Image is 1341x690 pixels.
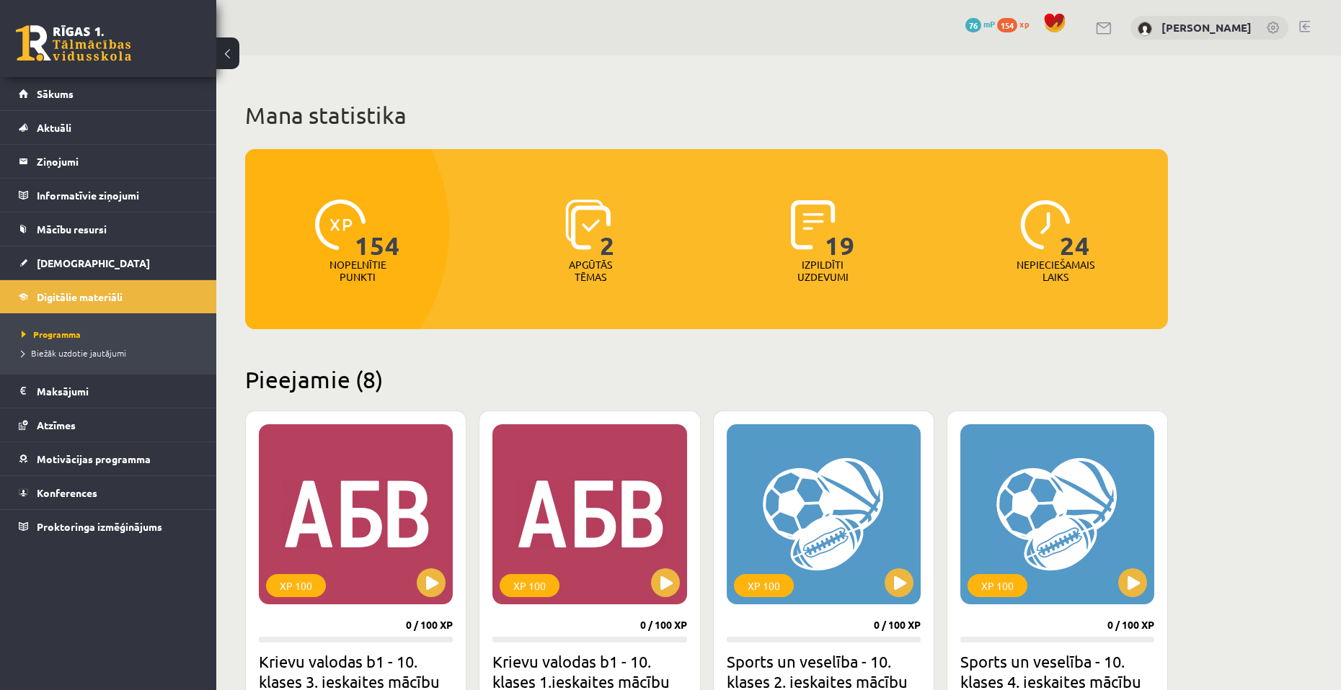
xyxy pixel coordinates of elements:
[355,200,400,259] span: 154
[600,200,615,259] span: 2
[500,574,559,597] div: XP 100
[19,77,198,110] a: Sākums
[1161,20,1252,35] a: [PERSON_NAME]
[19,111,198,144] a: Aktuāli
[37,179,198,212] legend: Informatīvie ziņojumi
[19,375,198,408] a: Maksājumi
[19,280,198,313] a: Digitālie materiāli
[22,347,126,359] span: Biežāk uzdotie jautājumi
[19,476,198,509] a: Konferences
[968,574,1027,597] div: XP 100
[825,200,855,259] span: 19
[245,365,1168,393] h2: Pieejamie (8)
[997,18,1017,32] span: 154
[965,18,981,32] span: 76
[22,328,81,340] span: Programma
[19,510,198,543] a: Proktoringa izmēģinājums
[329,259,386,283] p: Nopelnītie punkti
[37,290,123,303] span: Digitālie materiāli
[965,18,995,30] a: 76 mP
[19,408,198,442] a: Atzīmes
[266,574,326,597] div: XP 100
[37,121,71,134] span: Aktuāli
[983,18,995,30] span: mP
[37,418,76,431] span: Atzīmes
[37,87,74,100] span: Sākums
[22,328,202,341] a: Programma
[16,25,131,61] a: Rīgas 1. Tālmācības vidusskola
[37,375,198,408] legend: Maksājumi
[19,145,198,178] a: Ziņojumi
[19,212,198,246] a: Mācību resursi
[1020,200,1071,250] img: icon-clock-7be60019b62300814b6bd22b8e044499b485619524d84068768e800edab66f18.svg
[562,259,619,283] p: Apgūtās tēmas
[734,574,794,597] div: XP 100
[19,179,198,212] a: Informatīvie ziņojumi
[19,442,198,475] a: Motivācijas programma
[37,256,150,269] span: [DEMOGRAPHIC_DATA]
[37,452,151,465] span: Motivācijas programma
[37,486,97,499] span: Konferences
[19,246,198,279] a: [DEMOGRAPHIC_DATA]
[315,200,366,250] img: icon-xp-0682a9bc20223a9ccc6f5883a126b849a74cddfe5390d2b41b4391c66f2066e7.svg
[22,346,202,359] a: Biežāk uzdotie jautājumi
[37,145,198,178] legend: Ziņojumi
[37,223,107,236] span: Mācību resursi
[1060,200,1090,259] span: 24
[791,200,836,250] img: icon-completed-tasks-ad58ae20a441b2904462921112bc710f1caf180af7a3daa7317a5a94f2d26646.svg
[795,259,851,283] p: Izpildīti uzdevumi
[1138,22,1152,36] img: Kristaps Zomerfelds
[997,18,1036,30] a: 154 xp
[245,101,1168,130] h1: Mana statistika
[1019,18,1029,30] span: xp
[37,520,162,533] span: Proktoringa izmēģinājums
[565,200,611,250] img: icon-learned-topics-4a711ccc23c960034f471b6e78daf4a3bad4a20eaf4de84257b87e66633f6470.svg
[1017,259,1094,283] p: Nepieciešamais laiks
